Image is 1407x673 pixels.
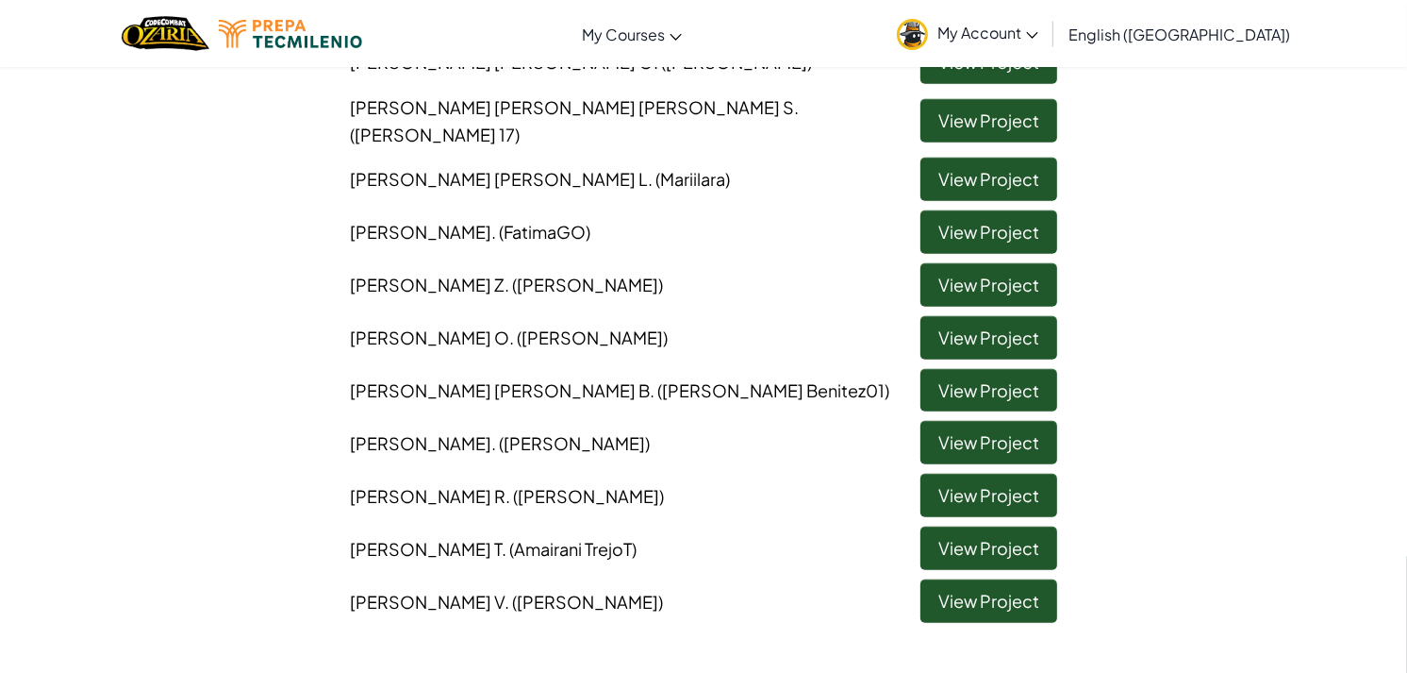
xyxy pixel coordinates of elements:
[1068,25,1290,44] span: English ([GEOGRAPHIC_DATA])
[920,369,1057,412] a: View Project
[350,327,668,348] span: [PERSON_NAME] O
[505,485,664,507] span: . ([PERSON_NAME])
[897,19,928,50] img: avatar
[505,274,663,295] span: . ([PERSON_NAME])
[350,591,663,613] span: [PERSON_NAME] V
[350,96,799,145] span: [PERSON_NAME] [PERSON_NAME] [PERSON_NAME] S
[350,221,590,243] span: [PERSON_NAME]
[122,14,209,53] a: Ozaria by CodeCombat logo
[502,538,637,560] span: . (Amairani TrejoT)
[920,210,1057,254] a: View Project
[509,327,668,348] span: . ([PERSON_NAME])
[219,20,362,48] img: Tecmilenio logo
[920,263,1057,307] a: View Project
[920,474,1057,517] a: View Project
[350,432,650,454] span: [PERSON_NAME]
[491,221,590,243] span: . (FatimaGO)
[350,168,730,190] span: [PERSON_NAME] [PERSON_NAME] L
[920,158,1057,201] a: View Project
[350,379,889,401] span: [PERSON_NAME] [PERSON_NAME] B
[122,14,209,53] img: Home
[350,538,637,560] span: [PERSON_NAME] T
[491,432,650,454] span: . ([PERSON_NAME])
[572,8,691,59] a: My Courses
[1059,8,1299,59] a: English ([GEOGRAPHIC_DATA])
[650,379,889,401] span: . ([PERSON_NAME] Benitez01)
[505,591,663,613] span: . ([PERSON_NAME])
[920,527,1057,570] a: View Project
[887,4,1048,63] a: My Account
[350,274,663,295] span: [PERSON_NAME] Z
[648,168,730,190] span: . (Mariilara)
[920,99,1057,143] a: View Project
[920,580,1057,623] a: View Project
[582,25,665,44] span: My Courses
[350,485,664,507] span: [PERSON_NAME] R
[920,316,1057,360] a: View Project
[920,421,1057,464] a: View Project
[350,96,799,145] span: . ([PERSON_NAME] 17)
[937,23,1038,42] span: My Account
